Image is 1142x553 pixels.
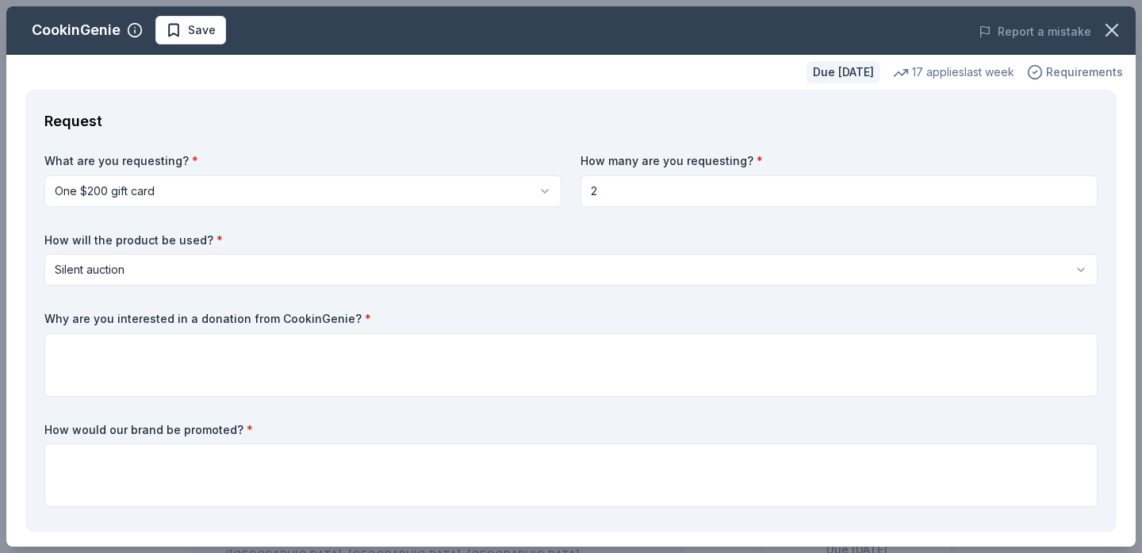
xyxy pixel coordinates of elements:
label: How many are you requesting? [581,153,1098,169]
button: Save [155,16,226,44]
span: Requirements [1046,63,1123,82]
label: How would our brand be promoted? [44,422,1098,438]
div: 17 applies last week [893,63,1014,82]
div: CookinGenie [32,17,121,43]
button: Requirements [1027,63,1123,82]
button: Report a mistake [979,22,1091,41]
div: Due [DATE] [807,61,880,83]
label: Why are you interested in a donation from CookinGenie? [44,311,1098,327]
span: Save [188,21,216,40]
label: What are you requesting? [44,153,561,169]
label: How will the product be used? [44,232,1098,248]
div: Request [44,109,1098,134]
